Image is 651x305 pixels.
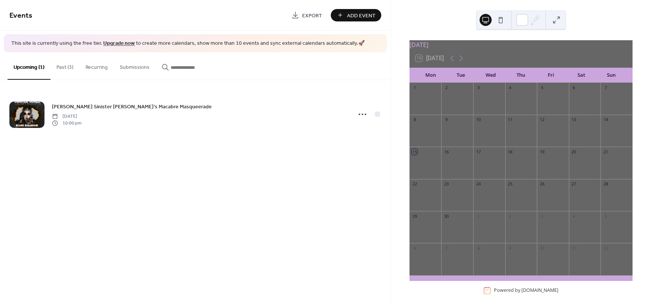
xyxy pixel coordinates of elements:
a: [DOMAIN_NAME] [521,287,558,294]
span: [DATE] [52,113,81,120]
div: 18 [507,149,513,155]
div: 4 [507,85,513,91]
span: Events [9,8,32,23]
div: Sun [596,68,627,83]
div: 30 [443,213,449,219]
div: 28 [603,181,608,187]
div: 2 [507,213,513,219]
div: 11 [507,117,513,123]
div: 6 [571,85,577,91]
div: 19 [539,149,545,155]
div: 7 [603,85,608,91]
div: 21 [603,149,608,155]
div: 27 [571,181,577,187]
div: 13 [571,117,577,123]
div: 7 [443,245,449,251]
div: 10 [539,245,545,251]
div: 8 [475,245,481,251]
a: Export [286,9,328,21]
div: 15 [412,149,417,155]
span: 10:00 pm [52,120,81,127]
button: Upcoming (1) [8,52,50,80]
button: Submissions [114,52,156,79]
div: 2 [443,85,449,91]
div: 20 [571,149,577,155]
div: Thu [506,68,536,83]
span: This site is currently using the free tier. to create more calendars, show more than 10 events an... [11,40,365,47]
div: Sat [566,68,596,83]
div: 5 [603,213,608,219]
div: Tue [446,68,476,83]
div: 12 [603,245,608,251]
div: [DATE] [410,40,633,49]
button: Recurring [79,52,114,79]
button: Add Event [331,9,381,21]
div: Powered by [494,287,558,294]
div: 16 [443,149,449,155]
div: Mon [416,68,446,83]
a: Upgrade now [103,38,135,49]
div: 23 [443,181,449,187]
div: 1 [475,213,481,219]
button: Past (3) [50,52,79,79]
div: 26 [539,181,545,187]
div: Fri [536,68,566,83]
div: 5 [539,85,545,91]
span: Add Event [347,12,376,20]
div: Wed [476,68,506,83]
div: 9 [507,245,513,251]
div: 3 [475,85,481,91]
div: 8 [412,117,417,123]
a: [PERSON_NAME] Sinister [PERSON_NAME]’s Macabre Masqueerade [52,102,212,111]
div: 6 [412,245,417,251]
div: 1 [412,85,417,91]
div: 14 [603,117,608,123]
div: 29 [412,213,417,219]
div: 12 [539,117,545,123]
div: 11 [571,245,577,251]
span: Export [302,12,322,20]
div: 24 [475,181,481,187]
div: 17 [475,149,481,155]
div: 3 [539,213,545,219]
div: 22 [412,181,417,187]
div: 10 [475,117,481,123]
div: 4 [571,213,577,219]
div: 25 [507,181,513,187]
span: [PERSON_NAME] Sinister [PERSON_NAME]’s Macabre Masqueerade [52,103,212,111]
div: 9 [443,117,449,123]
